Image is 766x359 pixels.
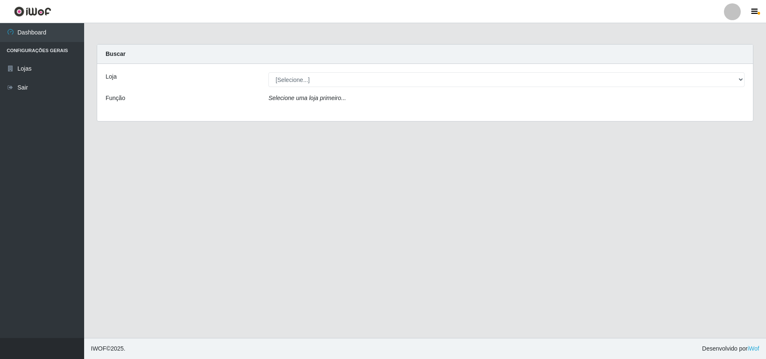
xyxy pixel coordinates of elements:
span: IWOF [91,345,106,352]
span: © 2025 . [91,344,125,353]
span: Desenvolvido por [702,344,759,353]
strong: Buscar [106,50,125,57]
a: iWof [747,345,759,352]
i: Selecione uma loja primeiro... [268,95,346,101]
img: CoreUI Logo [14,6,51,17]
label: Função [106,94,125,103]
label: Loja [106,72,117,81]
